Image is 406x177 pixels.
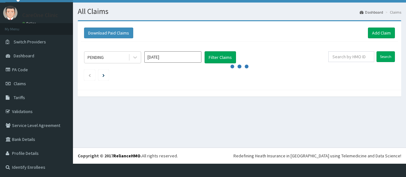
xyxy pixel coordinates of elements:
[384,9,401,15] li: Claims
[22,12,58,18] p: CareOne Clinic
[102,72,105,78] a: Next page
[14,81,26,86] span: Claims
[88,54,104,60] div: PENDING
[368,28,395,38] a: Add Claim
[233,153,401,159] div: Redefining Heath Insurance in [GEOGRAPHIC_DATA] using Telemedicine and Data Science!
[205,51,236,63] button: Filter Claims
[22,21,37,26] a: Online
[3,6,17,20] img: User Image
[14,95,25,100] span: Tariffs
[73,148,406,164] footer: All rights reserved.
[377,51,395,62] input: Search
[328,51,374,62] input: Search by HMO ID
[144,51,201,63] input: Select Month and Year
[78,7,401,16] h1: All Claims
[14,39,46,45] span: Switch Providers
[230,57,249,76] svg: audio-loading
[78,153,142,159] strong: Copyright © 2017 .
[113,153,141,159] a: RelianceHMO
[88,72,91,78] a: Previous page
[84,28,133,38] button: Download Paid Claims
[14,53,34,59] span: Dashboard
[360,9,383,15] a: Dashboard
